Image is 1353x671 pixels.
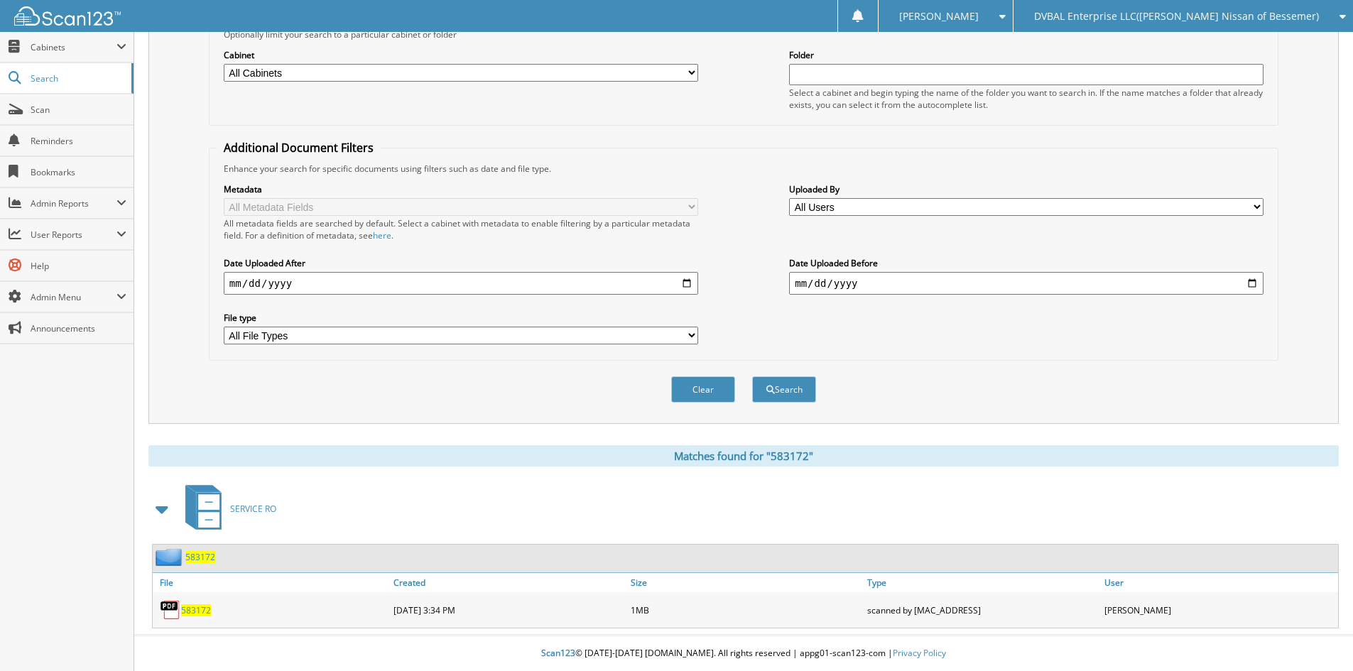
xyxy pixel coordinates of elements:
[156,548,185,566] img: folder2.png
[864,573,1101,592] a: Type
[627,573,864,592] a: Size
[541,647,575,659] span: Scan123
[224,272,698,295] input: start
[671,376,735,403] button: Clear
[752,376,816,403] button: Search
[230,503,276,515] span: SERVICE RO
[217,28,1271,40] div: Optionally limit your search to a particular cabinet or folder
[224,257,698,269] label: Date Uploaded After
[148,445,1339,467] div: Matches found for "583172"
[31,135,126,147] span: Reminders
[31,229,116,241] span: User Reports
[224,217,698,241] div: All metadata fields are searched by default. Select a cabinet with metadata to enable filtering b...
[789,257,1264,269] label: Date Uploaded Before
[31,322,126,334] span: Announcements
[224,49,698,61] label: Cabinet
[789,272,1264,295] input: end
[864,596,1101,624] div: scanned by [MAC_ADDRESS]
[789,87,1264,111] div: Select a cabinet and begin typing the name of the folder you want to search in. If the name match...
[185,551,215,563] a: 583172
[893,647,946,659] a: Privacy Policy
[31,291,116,303] span: Admin Menu
[789,49,1264,61] label: Folder
[1034,12,1319,21] span: DVBAL Enterprise LLC([PERSON_NAME] Nissan of Bessemer)
[1282,603,1353,671] iframe: Chat Widget
[390,596,627,624] div: [DATE] 3:34 PM
[373,229,391,241] a: here
[177,481,276,537] a: SERVICE RO
[134,636,1353,671] div: © [DATE]-[DATE] [DOMAIN_NAME]. All rights reserved | appg01-scan123-com |
[31,41,116,53] span: Cabinets
[31,104,126,116] span: Scan
[181,604,211,616] a: 583172
[390,573,627,592] a: Created
[217,163,1271,175] div: Enhance your search for specific documents using filters such as date and file type.
[899,12,979,21] span: [PERSON_NAME]
[789,183,1264,195] label: Uploaded By
[31,166,126,178] span: Bookmarks
[627,596,864,624] div: 1MB
[1101,573,1338,592] a: User
[31,260,126,272] span: Help
[160,599,181,621] img: PDF.png
[31,72,124,84] span: Search
[1101,596,1338,624] div: [PERSON_NAME]
[224,312,698,324] label: File type
[31,197,116,209] span: Admin Reports
[153,573,390,592] a: File
[14,6,121,26] img: scan123-logo-white.svg
[224,183,698,195] label: Metadata
[217,140,381,156] legend: Additional Document Filters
